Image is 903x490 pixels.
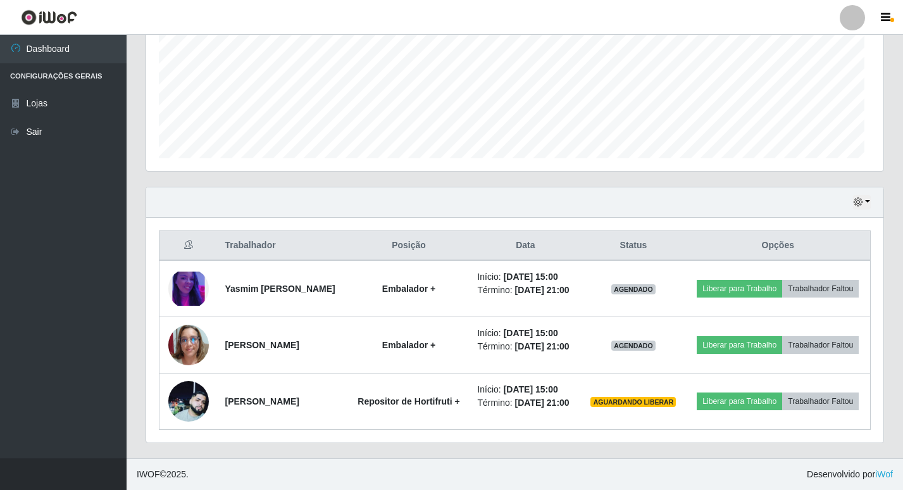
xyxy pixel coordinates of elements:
[504,328,558,338] time: [DATE] 15:00
[581,231,685,261] th: Status
[611,341,656,351] span: AGENDADO
[515,398,570,408] time: [DATE] 21:00
[611,284,656,294] span: AGENDADO
[168,272,209,306] img: 1704253310544.jpeg
[504,272,558,282] time: [DATE] 15:00
[225,396,299,406] strong: [PERSON_NAME]
[697,393,782,410] button: Liberar para Trabalho
[382,340,435,350] strong: Embalador +
[504,384,558,394] time: [DATE] 15:00
[875,469,893,479] a: iWof
[807,468,893,481] span: Desenvolvido por
[218,231,348,261] th: Trabalhador
[225,340,299,350] strong: [PERSON_NAME]
[470,231,581,261] th: Data
[348,231,470,261] th: Posição
[697,336,782,354] button: Liberar para Trabalho
[358,396,459,406] strong: Repositor de Hortifruti +
[686,231,871,261] th: Opções
[137,468,189,481] span: © 2025 .
[477,327,573,340] li: Início:
[477,284,573,297] li: Término:
[21,9,77,25] img: CoreUI Logo
[168,381,209,422] img: 1744915076339.jpeg
[782,336,859,354] button: Trabalhador Faltou
[515,341,570,351] time: [DATE] 21:00
[782,280,859,298] button: Trabalhador Faltou
[382,284,435,294] strong: Embalador +
[225,284,335,294] strong: Yasmim [PERSON_NAME]
[477,383,573,396] li: Início:
[515,285,570,295] time: [DATE] 21:00
[590,397,676,407] span: AGUARDANDO LIBERAR
[782,393,859,410] button: Trabalhador Faltou
[477,396,573,410] li: Término:
[477,270,573,284] li: Início:
[477,340,573,353] li: Término:
[697,280,782,298] button: Liberar para Trabalho
[168,325,209,365] img: 1734315233466.jpeg
[137,469,160,479] span: IWOF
